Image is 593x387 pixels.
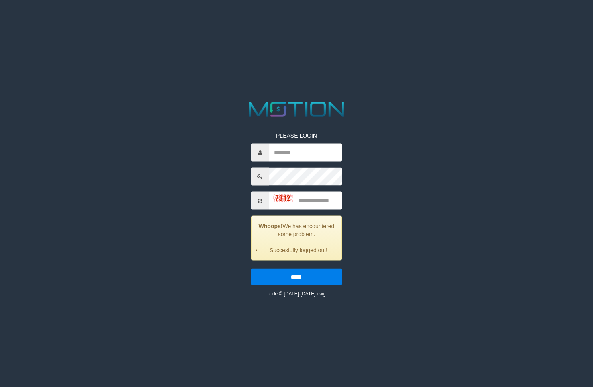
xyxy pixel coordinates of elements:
[245,99,349,120] img: MOTION_logo.png
[259,223,283,229] strong: Whoops!
[251,216,342,261] div: We has encountered some problem.
[251,132,342,140] p: PLEASE LOGIN
[267,291,325,297] small: code © [DATE]-[DATE] dwg
[273,194,293,202] img: captcha
[262,246,336,254] li: Succesfully logged out!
